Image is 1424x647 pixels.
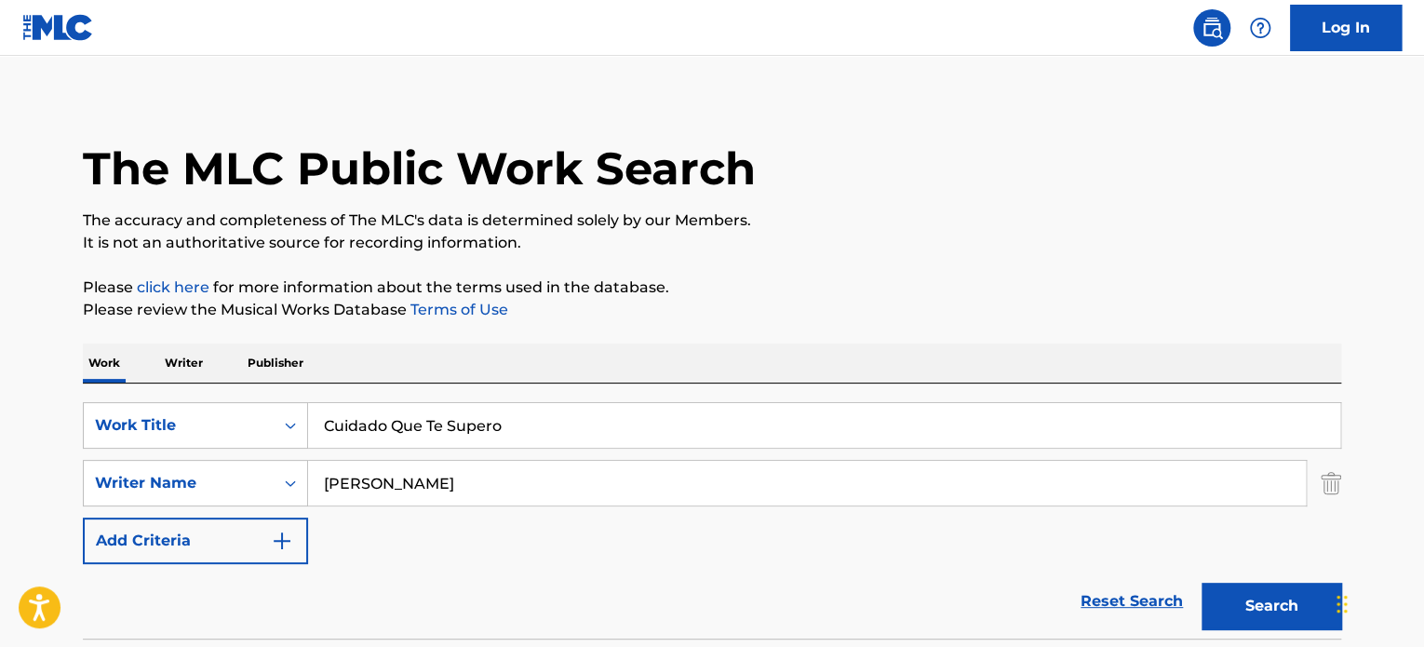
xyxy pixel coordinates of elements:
p: Writer [159,344,208,383]
a: Public Search [1193,9,1230,47]
a: click here [137,278,209,296]
form: Search Form [83,402,1341,639]
p: Please review the Musical Works Database [83,299,1341,321]
img: help [1249,17,1271,39]
p: Please for more information about the terms used in the database. [83,276,1341,299]
a: Reset Search [1071,581,1192,622]
div: Writer Name [95,472,262,494]
img: 9d2ae6d4665cec9f34b9.svg [271,530,293,552]
div: Help [1242,9,1279,47]
img: search [1201,17,1223,39]
a: Log In [1290,5,1402,51]
button: Search [1202,583,1341,629]
p: Work [83,344,126,383]
div: Work Title [95,414,262,437]
p: It is not an authoritative source for recording information. [83,232,1341,254]
h1: The MLC Public Work Search [83,141,756,196]
p: Publisher [242,344,309,383]
p: The accuracy and completeness of The MLC's data is determined solely by our Members. [83,209,1341,232]
img: MLC Logo [22,14,94,41]
img: Delete Criterion [1321,460,1341,506]
a: Terms of Use [407,301,508,318]
div: Drag [1337,576,1348,632]
button: Add Criteria [83,518,308,564]
iframe: Chat Widget [1331,558,1424,647]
